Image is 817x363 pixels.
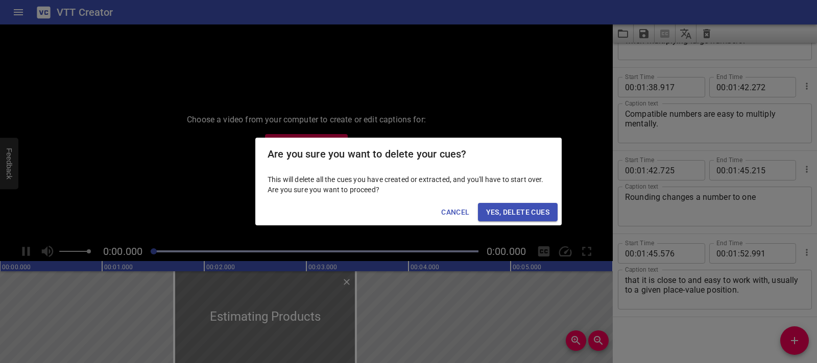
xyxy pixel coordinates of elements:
div: This will delete all the cues you have created or extracted, and you'll have to start over. Are y... [255,170,562,199]
span: Yes, Delete Cues [486,206,549,219]
span: Cancel [441,206,469,219]
button: Cancel [437,203,473,222]
h2: Are you sure you want to delete your cues? [268,146,549,162]
button: Yes, Delete Cues [478,203,558,222]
